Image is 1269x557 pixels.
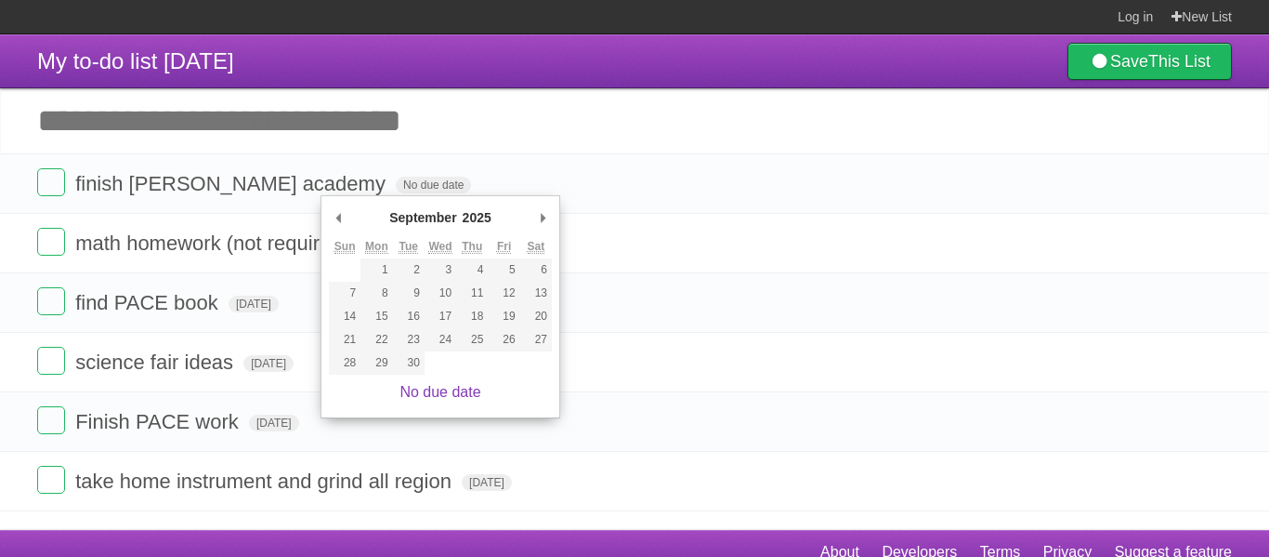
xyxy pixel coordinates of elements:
span: find PACE book [75,291,223,314]
button: Next Month [533,204,552,232]
label: Done [37,406,65,434]
button: 16 [393,305,425,328]
button: 28 [329,351,360,375]
button: 20 [520,305,552,328]
button: 12 [488,282,519,305]
button: 1 [360,259,392,282]
button: 30 [393,351,425,375]
button: 29 [360,351,392,375]
abbr: Wednesday [428,240,451,254]
button: 5 [488,259,519,282]
button: 8 [360,282,392,305]
button: 10 [425,282,456,305]
span: [DATE] [243,355,294,372]
span: science fair ideas [75,351,238,374]
span: Finish PACE work [75,410,243,433]
button: 17 [425,305,456,328]
label: Done [37,228,65,256]
abbr: Tuesday [399,240,417,254]
label: Done [37,466,65,494]
button: 19 [488,305,519,328]
label: Done [37,347,65,375]
span: No due date [396,177,471,193]
a: No due date [399,384,480,400]
button: 23 [393,328,425,351]
span: [DATE] [249,415,299,431]
button: 13 [520,282,552,305]
abbr: Thursday [462,240,482,254]
button: 11 [456,282,488,305]
button: 26 [488,328,519,351]
button: 27 [520,328,552,351]
button: 3 [425,259,456,282]
button: 24 [425,328,456,351]
button: 9 [393,282,425,305]
button: 15 [360,305,392,328]
label: Done [37,168,65,196]
abbr: Friday [497,240,511,254]
abbr: Sunday [334,240,356,254]
button: 4 [456,259,488,282]
span: take home instrument and grind all region [75,470,456,493]
button: 6 [520,259,552,282]
button: 7 [329,282,360,305]
span: [DATE] [229,296,279,312]
button: 25 [456,328,488,351]
span: math homework (not required) [75,232,354,255]
div: September [386,204,459,232]
button: 2 [393,259,425,282]
span: finish [PERSON_NAME] academy [75,172,390,195]
button: Previous Month [329,204,347,232]
span: [DATE] [462,474,512,491]
button: 18 [456,305,488,328]
a: SaveThis List [1067,43,1232,80]
span: My to-do list [DATE] [37,48,234,73]
button: 22 [360,328,392,351]
div: 2025 [460,204,494,232]
b: This List [1148,52,1210,71]
abbr: Monday [365,240,388,254]
label: Done [37,287,65,315]
button: 21 [329,328,360,351]
abbr: Saturday [528,240,545,254]
button: 14 [329,305,360,328]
